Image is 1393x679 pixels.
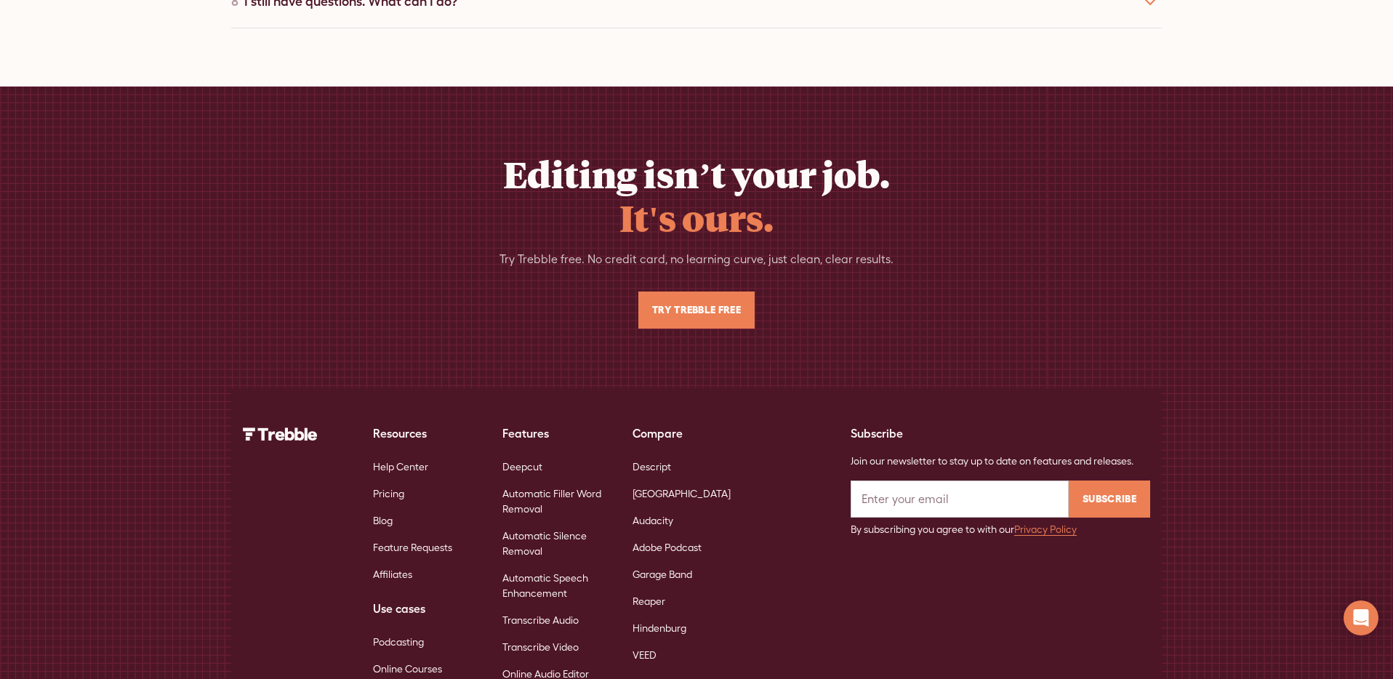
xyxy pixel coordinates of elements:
[502,565,609,607] a: Automatic Speech Enhancement
[502,425,609,442] div: Features
[373,629,424,656] a: Podcasting
[502,454,542,481] a: Deepcut
[633,588,665,615] a: Reaper
[503,152,890,239] h2: Editing isn’t your job.
[851,425,1150,442] div: Subscribe
[851,481,1069,518] input: Enter your email
[1069,481,1150,518] input: Subscribe
[373,561,412,588] a: Affiliates
[502,634,579,661] a: Transcribe Video
[1014,523,1077,535] a: Privacy Policy
[373,600,480,617] div: Use cases
[633,481,731,507] a: [GEOGRAPHIC_DATA]
[633,507,673,534] a: Audacity
[373,481,404,507] a: Pricing
[633,534,702,561] a: Adobe Podcast
[851,454,1150,469] div: Join our newsletter to stay up to date on features and releases.
[633,615,686,642] a: Hindenburg
[1344,600,1378,635] div: Open Intercom Messenger
[633,425,739,442] div: Compare
[373,507,393,534] a: Blog
[619,193,774,241] span: It's ours.
[633,561,692,588] a: Garage Band
[502,607,579,634] a: Transcribe Audio
[243,427,318,441] img: Trebble Logo - AI Podcast Editor
[633,454,671,481] a: Descript
[851,522,1150,537] div: By subscribing you agree to with our
[373,534,452,561] a: Feature Requests
[373,454,428,481] a: Help Center
[851,481,1150,537] form: Email Form
[633,642,657,669] a: VEED
[373,425,480,442] div: Resources
[638,292,755,329] a: Try Trebble Free
[502,481,609,523] a: Automatic Filler Word Removal
[499,251,894,268] div: Try Trebble free. No credit card, no learning curve, just clean, clear results.
[502,523,609,565] a: Automatic Silence Removal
